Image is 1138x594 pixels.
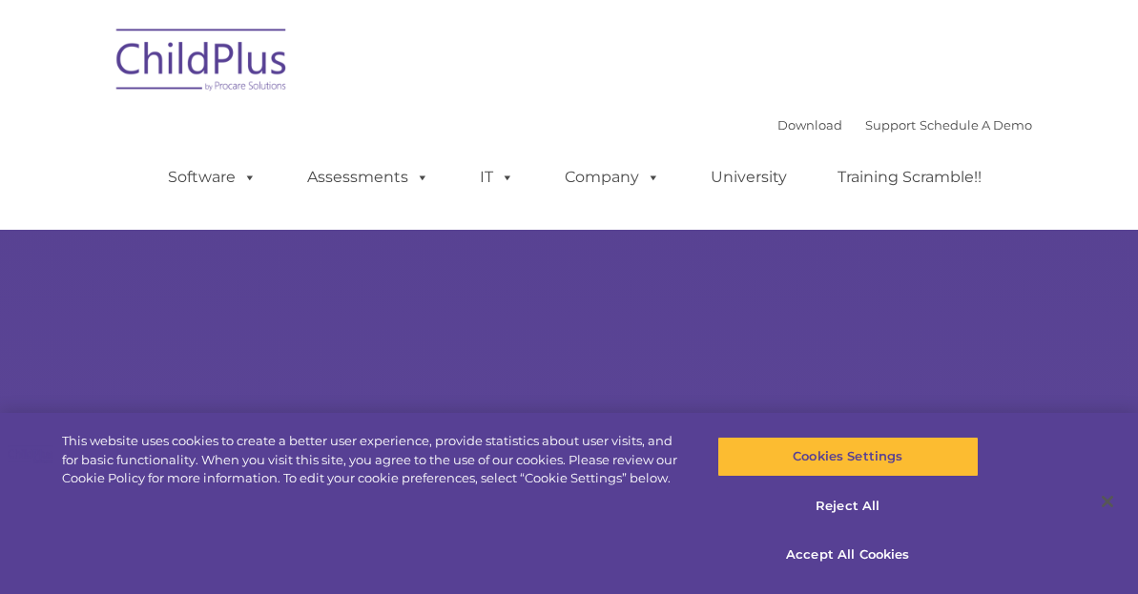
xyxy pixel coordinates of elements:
[920,117,1032,133] a: Schedule A Demo
[461,158,533,196] a: IT
[107,15,298,111] img: ChildPlus by Procare Solutions
[717,437,979,477] button: Cookies Settings
[149,158,276,196] a: Software
[288,158,448,196] a: Assessments
[777,117,842,133] a: Download
[717,486,979,526] button: Reject All
[865,117,916,133] a: Support
[777,117,1032,133] font: |
[546,158,679,196] a: Company
[818,158,1001,196] a: Training Scramble!!
[717,535,979,575] button: Accept All Cookies
[1086,481,1128,522] button: Close
[62,432,683,488] div: This website uses cookies to create a better user experience, provide statistics about user visit...
[692,158,806,196] a: University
